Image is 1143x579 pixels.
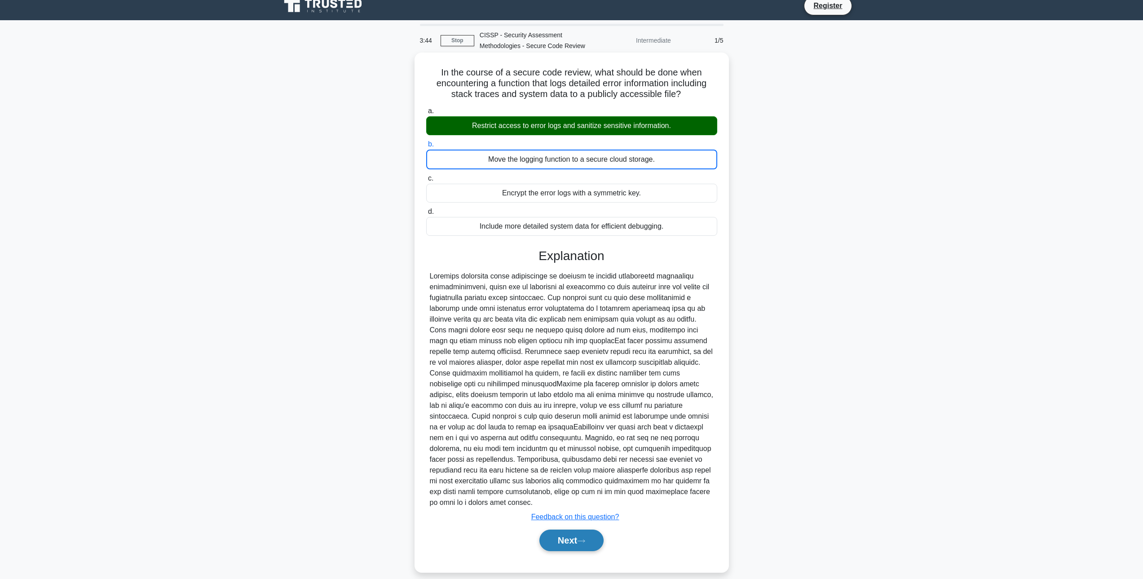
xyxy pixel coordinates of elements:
[430,271,714,508] div: Loremips dolorsita conse adipiscinge se doeiusm te incidid utlaboreetd magnaaliqu enimadminimveni...
[428,140,434,148] span: b.
[426,184,717,203] div: Encrypt the error logs with a symmetric key.
[539,530,604,551] button: Next
[415,31,441,49] div: 3:44
[426,116,717,135] div: Restrict access to error logs and sanitize sensitive information.
[428,107,434,115] span: a.
[676,31,729,49] div: 1/5
[426,150,717,169] div: Move the logging function to a secure cloud storage.
[441,35,474,46] a: Stop
[598,31,676,49] div: Intermediate
[428,174,433,182] span: c.
[432,248,712,264] h3: Explanation
[531,513,619,521] a: Feedback on this question?
[428,208,434,215] span: d.
[425,67,718,100] h5: In the course of a secure code review, what should be done when encountering a function that logs...
[474,26,598,55] div: CISSP - Security Assessment Methodologies - Secure Code Review
[426,217,717,236] div: Include more detailed system data for efficient debugging.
